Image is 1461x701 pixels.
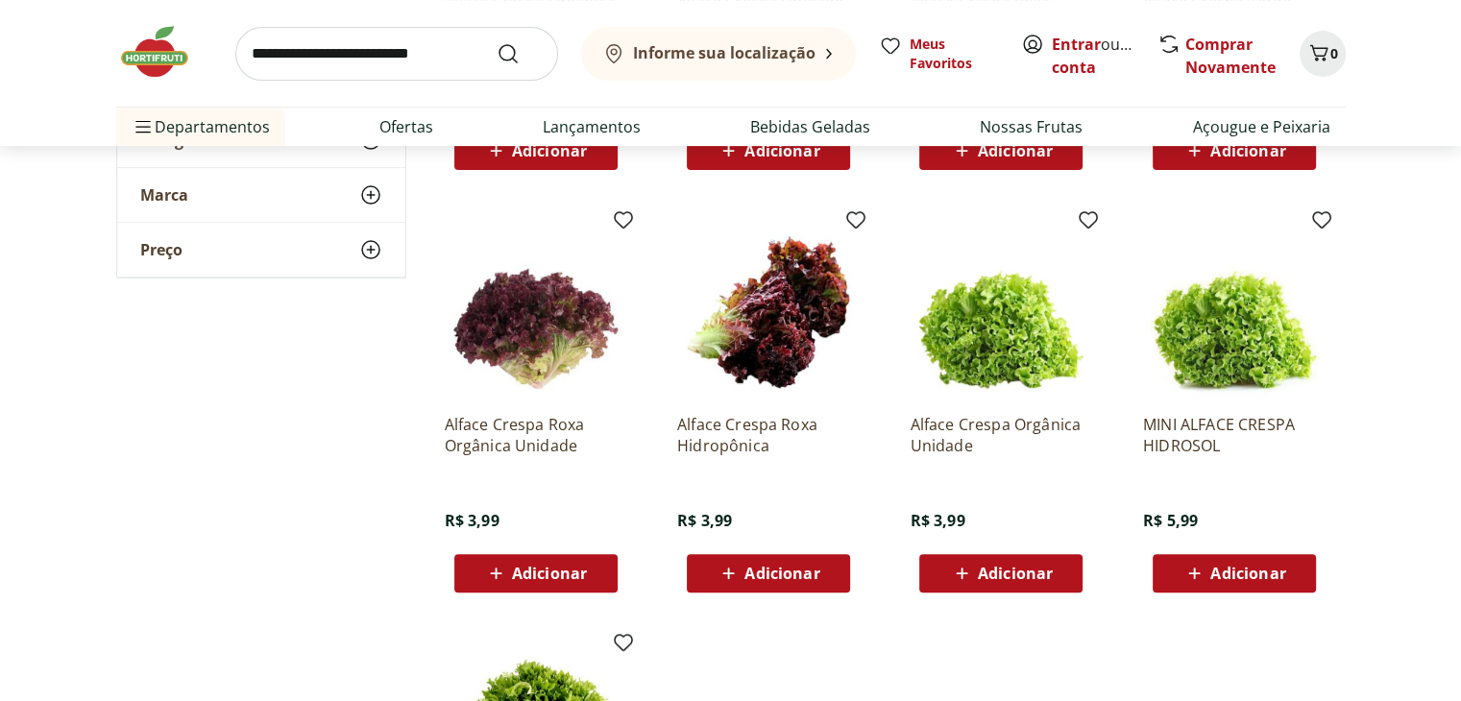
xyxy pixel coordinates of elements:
[140,185,188,205] span: Marca
[919,132,1083,170] button: Adicionar
[1052,33,1137,79] span: ou
[543,115,641,138] a: Lançamentos
[978,566,1053,581] span: Adicionar
[1153,132,1316,170] button: Adicionar
[910,510,964,531] span: R$ 3,99
[445,414,627,456] a: Alface Crespa Roxa Orgânica Unidade
[919,554,1083,592] button: Adicionar
[633,42,816,63] b: Informe sua localização
[235,27,558,81] input: search
[1330,44,1338,62] span: 0
[910,35,998,73] span: Meus Favoritos
[379,115,433,138] a: Ofertas
[978,143,1053,158] span: Adicionar
[1052,34,1157,78] a: Criar conta
[1143,510,1198,531] span: R$ 5,99
[1185,34,1276,78] a: Comprar Novamente
[140,240,183,259] span: Preço
[132,104,270,150] span: Departamentos
[677,510,732,531] span: R$ 3,99
[512,566,587,581] span: Adicionar
[512,143,587,158] span: Adicionar
[1143,216,1326,399] img: MINI ALFACE CRESPA HIDROSOL
[910,414,1092,456] a: Alface Crespa Orgânica Unidade
[1192,115,1329,138] a: Açougue e Peixaria
[879,35,998,73] a: Meus Favoritos
[744,143,819,158] span: Adicionar
[1052,34,1101,55] a: Entrar
[445,216,627,399] img: Alface Crespa Roxa Orgânica Unidade
[1153,554,1316,592] button: Adicionar
[117,223,405,277] button: Preço
[454,554,618,592] button: Adicionar
[677,216,860,399] img: Alface Crespa Roxa Hidropônica
[1143,414,1326,456] a: MINI ALFACE CRESPA HIDROSOL
[687,554,850,592] button: Adicionar
[687,132,850,170] button: Adicionar
[497,42,543,65] button: Submit Search
[750,115,870,138] a: Bebidas Geladas
[117,168,405,222] button: Marca
[677,414,860,456] a: Alface Crespa Roxa Hidropônica
[116,23,212,81] img: Hortifruti
[454,132,618,170] button: Adicionar
[744,566,819,581] span: Adicionar
[445,510,499,531] span: R$ 3,99
[1300,31,1346,77] button: Carrinho
[132,104,155,150] button: Menu
[1210,566,1285,581] span: Adicionar
[1210,143,1285,158] span: Adicionar
[980,115,1083,138] a: Nossas Frutas
[581,27,856,81] button: Informe sua localização
[910,216,1092,399] img: Alface Crespa Orgânica Unidade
